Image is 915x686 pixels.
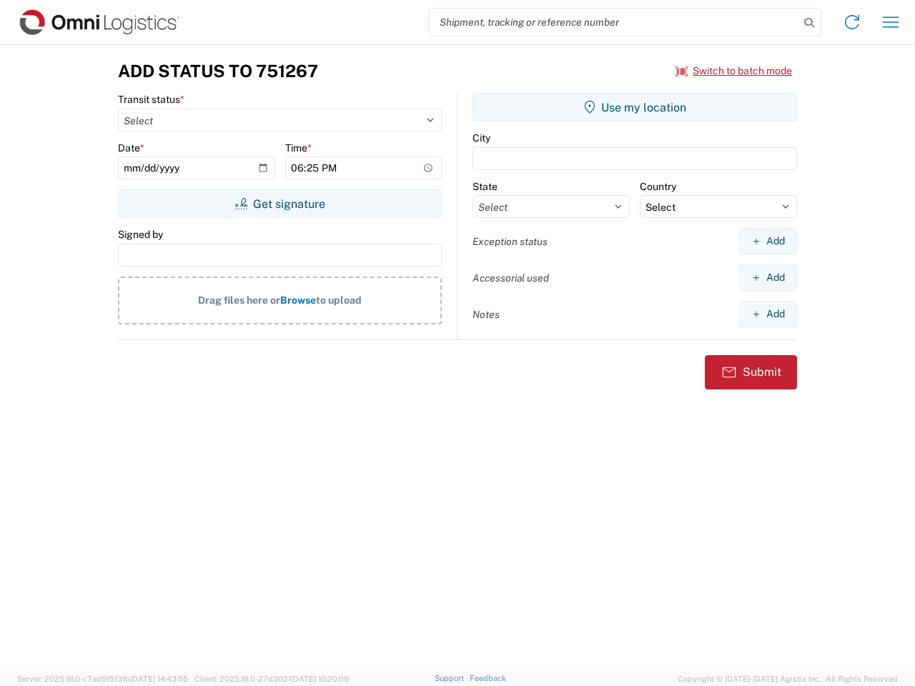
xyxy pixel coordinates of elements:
[473,131,490,144] label: City
[429,9,799,36] input: Shipment, tracking or reference number
[316,294,362,306] span: to upload
[678,672,898,685] span: Copyright © [DATE]-[DATE] Agistix Inc., All Rights Reserved
[705,355,797,389] button: Submit
[130,675,188,683] span: [DATE] 14:43:55
[198,294,280,306] span: Drag files here or
[435,674,470,682] a: Support
[473,180,498,193] label: State
[739,264,797,291] button: Add
[118,141,144,154] label: Date
[473,93,797,121] button: Use my location
[640,180,676,193] label: Country
[280,294,316,306] span: Browse
[291,675,349,683] span: [DATE] 10:20:09
[194,675,349,683] span: Client: 2025.18.0-27d3021
[118,61,318,81] h3: Add Status to 751267
[676,59,792,83] button: Switch to batch mode
[739,228,797,254] button: Add
[118,189,442,218] button: Get signature
[118,228,163,241] label: Signed by
[118,93,184,106] label: Transit status
[470,674,506,682] a: Feedback
[285,141,312,154] label: Time
[473,308,500,321] label: Notes
[17,675,188,683] span: Server: 2025.18.0-c7ad5f513fb
[739,301,797,327] button: Add
[473,235,548,248] label: Exception status
[473,272,549,284] label: Accessorial used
